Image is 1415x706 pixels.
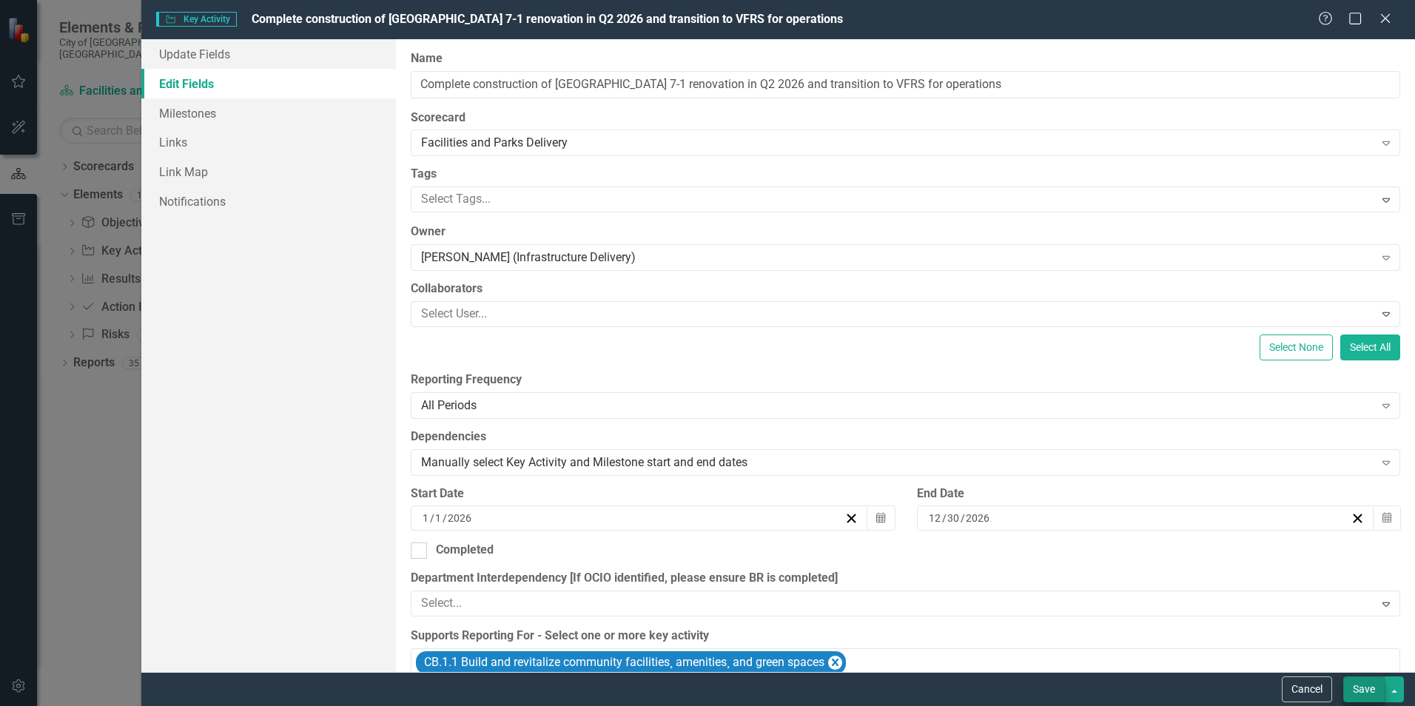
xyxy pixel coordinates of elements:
[421,397,1374,414] div: All Periods
[411,280,1400,297] label: Collaborators
[141,69,396,98] a: Edit Fields
[411,372,1400,389] label: Reporting Frequency
[411,166,1400,183] label: Tags
[420,652,827,673] div: CB.1.1 Build and revitalize community facilities¸ amenities¸ and green spaces
[141,98,396,128] a: Milestones
[411,485,894,502] div: Start Date
[141,127,396,157] a: Links
[421,249,1374,266] div: [PERSON_NAME] (Infrastructure Delivery)
[141,39,396,69] a: Update Fields
[421,454,1374,471] div: Manually select Key Activity and Milestone start and end dates
[430,511,434,525] span: /
[961,511,965,525] span: /
[443,511,447,525] span: /
[156,12,236,27] span: Key Activity
[411,570,1400,587] label: Department Interdependency [If OCIO identified, please ensure BR is completed]
[411,110,1400,127] label: Scorecard
[1282,676,1332,702] button: Cancel
[141,186,396,216] a: Notifications
[411,71,1400,98] input: Key Activity Name
[828,656,842,670] div: Remove CB.1.1 Build and revitalize community facilities¸ amenities¸ and green spaces
[411,50,1400,67] label: Name
[411,628,1400,645] label: Supports Reporting For - Select one or more key activity
[1340,334,1400,360] button: Select All
[252,12,843,26] span: Complete construction of [GEOGRAPHIC_DATA] 7-1 renovation in Q2 2026 and transition to VFRS for o...
[411,223,1400,241] label: Owner
[436,542,494,559] div: Completed
[1260,334,1333,360] button: Select None
[411,428,1400,446] label: Dependencies
[942,511,947,525] span: /
[917,485,1400,502] div: End Date
[1343,676,1385,702] button: Save
[421,135,1374,152] div: Facilities and Parks Delivery
[141,157,396,186] a: Link Map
